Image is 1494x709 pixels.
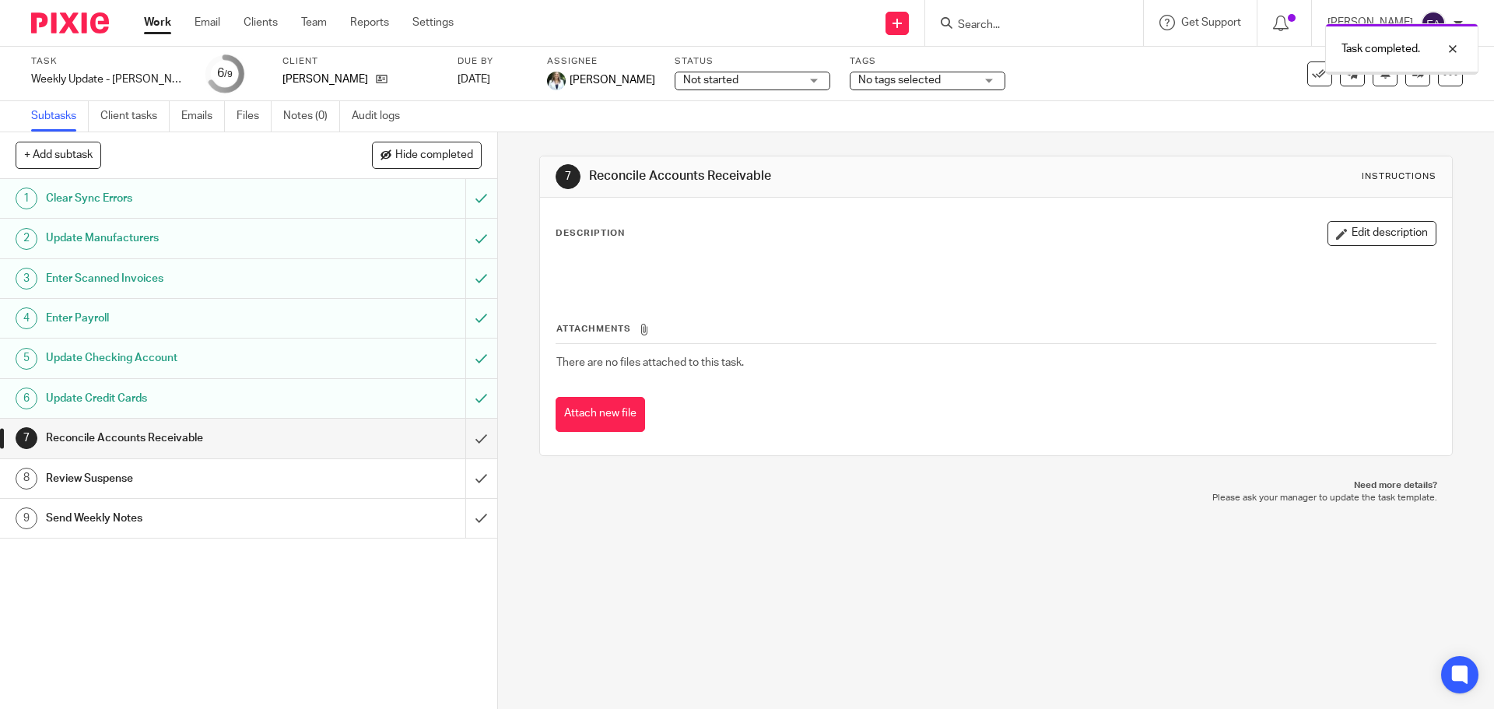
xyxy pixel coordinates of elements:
a: Email [195,15,220,30]
img: Robynn%20Maedl%20-%202025.JPG [547,72,566,90]
img: Pixie [31,12,109,33]
h1: Enter Scanned Invoices [46,267,315,290]
div: 1 [16,188,37,209]
button: Attach new file [556,397,645,432]
div: 8 [16,468,37,490]
h1: Clear Sync Errors [46,187,315,210]
a: Settings [412,15,454,30]
span: Hide completed [395,149,473,162]
small: /9 [224,70,233,79]
h1: Reconcile Accounts Receivable [589,168,1029,184]
a: Files [237,101,272,132]
h1: Send Weekly Notes [46,507,315,530]
div: 7 [16,427,37,449]
div: Weekly Update - [PERSON_NAME] [31,72,187,87]
div: Instructions [1362,170,1436,183]
span: There are no files attached to this task. [556,357,744,368]
p: Description [556,227,625,240]
a: Reports [350,15,389,30]
label: Due by [458,55,528,68]
span: [DATE] [458,74,490,85]
div: 6 [217,65,233,82]
div: 7 [556,164,580,189]
div: 6 [16,388,37,409]
h1: Update Checking Account [46,346,315,370]
h1: Update Manufacturers [46,226,315,250]
button: Edit description [1327,221,1436,246]
h1: Update Credit Cards [46,387,315,410]
h1: Reconcile Accounts Receivable [46,426,315,450]
label: Status [675,55,830,68]
div: 3 [16,268,37,290]
span: Not started [683,75,738,86]
p: [PERSON_NAME] [282,72,368,87]
span: No tags selected [858,75,941,86]
a: Client tasks [100,101,170,132]
a: Notes (0) [283,101,340,132]
a: Subtasks [31,101,89,132]
a: Audit logs [352,101,412,132]
div: 5 [16,348,37,370]
div: Weekly Update - Palmer [31,72,187,87]
label: Assignee [547,55,655,68]
h1: Review Suspense [46,467,315,490]
div: 9 [16,507,37,529]
p: Need more details? [555,479,1436,492]
h1: Enter Payroll [46,307,315,330]
button: Hide completed [372,142,482,168]
a: Emails [181,101,225,132]
a: Team [301,15,327,30]
p: Task completed. [1341,41,1420,57]
img: svg%3E [1421,11,1446,36]
div: 4 [16,307,37,329]
a: Clients [244,15,278,30]
div: 2 [16,228,37,250]
button: + Add subtask [16,142,101,168]
p: Please ask your manager to update the task template. [555,492,1436,504]
label: Task [31,55,187,68]
span: Attachments [556,325,631,333]
a: Work [144,15,171,30]
label: Client [282,55,438,68]
span: [PERSON_NAME] [570,72,655,88]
